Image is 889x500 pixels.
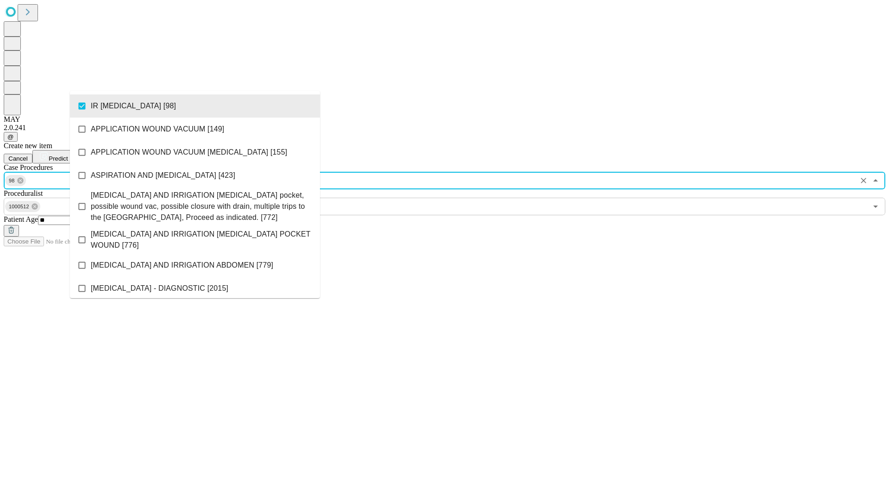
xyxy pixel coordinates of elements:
[7,133,14,140] span: @
[5,201,33,212] span: 1000512
[4,115,885,124] div: MAY
[91,124,224,135] span: APPLICATION WOUND VACUUM [149]
[869,174,882,187] button: Close
[4,124,885,132] div: 2.0.241
[5,175,26,186] div: 98
[857,174,870,187] button: Clear
[4,132,18,142] button: @
[4,215,38,223] span: Patient Age
[4,154,32,163] button: Cancel
[5,175,19,186] span: 98
[91,283,228,294] span: [MEDICAL_DATA] - DIAGNOSTIC [2015]
[4,189,43,197] span: Proceduralist
[5,201,40,212] div: 1000512
[91,260,273,271] span: [MEDICAL_DATA] AND IRRIGATION ABDOMEN [779]
[49,155,68,162] span: Predict
[91,170,235,181] span: ASPIRATION AND [MEDICAL_DATA] [423]
[91,190,313,223] span: [MEDICAL_DATA] AND IRRIGATION [MEDICAL_DATA] pocket, possible wound vac, possible closure with dr...
[4,142,52,150] span: Create new item
[32,150,75,163] button: Predict
[91,100,176,112] span: IR [MEDICAL_DATA] [98]
[869,200,882,213] button: Open
[91,147,287,158] span: APPLICATION WOUND VACUUM [MEDICAL_DATA] [155]
[8,155,28,162] span: Cancel
[4,163,53,171] span: Scheduled Procedure
[91,229,313,251] span: [MEDICAL_DATA] AND IRRIGATION [MEDICAL_DATA] POCKET WOUND [776]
